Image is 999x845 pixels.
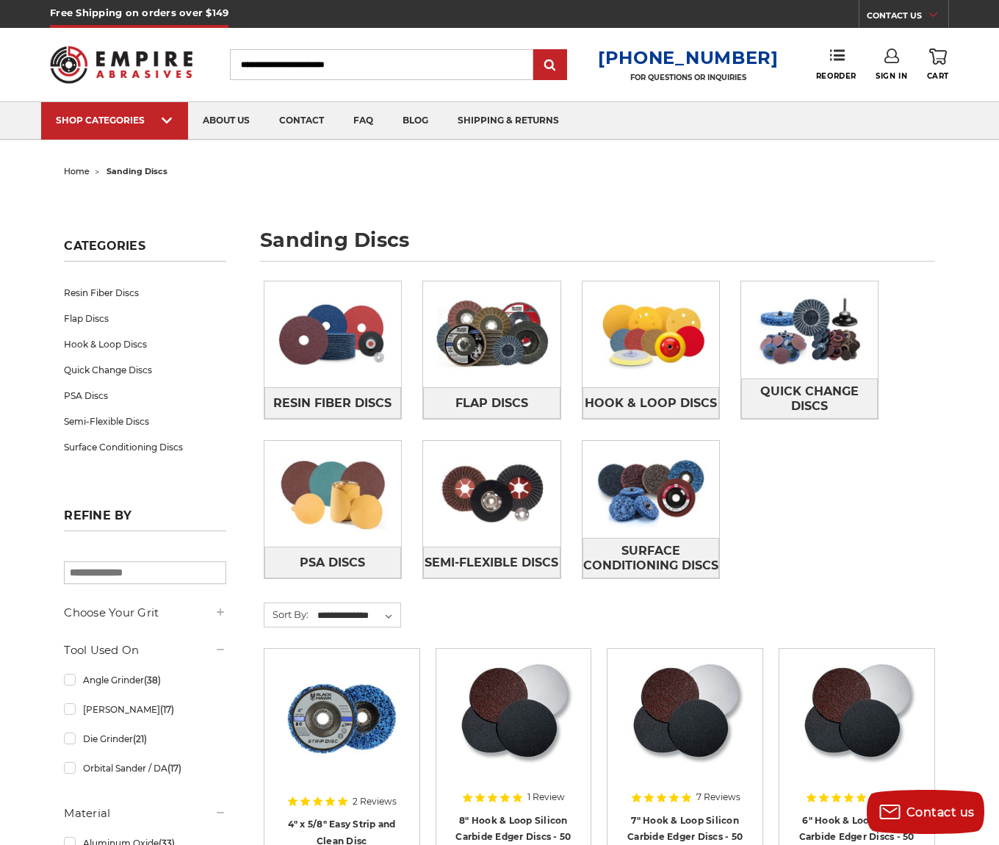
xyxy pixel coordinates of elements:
span: Hook & Loop Discs [585,391,717,416]
img: Silicon Carbide 6" Hook & Loop Edger Discs [797,659,916,777]
select: Sort By: [315,605,400,627]
img: Silicon Carbide 7" Hook & Loop Edger Discs [626,659,745,777]
label: Sort By: [264,603,309,625]
a: Cart [927,48,949,81]
a: Surface Conditioning Discs [64,434,226,460]
span: Flap Discs [455,391,528,416]
img: Quick Change Discs [741,281,878,378]
a: Surface Conditioning Discs [583,538,719,578]
a: [PERSON_NAME] [64,697,226,722]
a: Resin Fiber Discs [64,280,226,306]
span: sanding discs [107,166,167,176]
a: Reorder [816,48,856,80]
span: Cart [927,71,949,81]
span: Contact us [906,805,975,819]
h5: Tool Used On [64,641,226,659]
img: Flap Discs [423,286,560,383]
a: Silicon Carbide 7" Hook & Loop Edger Discs [618,659,752,794]
span: Sign In [876,71,907,81]
img: 4" x 5/8" easy strip and clean discs [283,659,400,777]
span: (17) [167,763,181,774]
span: PSA Discs [300,550,365,575]
span: 2 Reviews [353,797,397,806]
a: Die Grinder [64,726,226,752]
a: contact [264,102,339,140]
a: Quick Change Discs [741,378,878,419]
img: Semi-Flexible Discs [423,445,560,542]
a: shipping & returns [443,102,574,140]
img: Hook & Loop Discs [583,286,719,383]
span: (38) [144,675,161,686]
a: Resin Fiber Discs [264,387,401,419]
a: Orbital Sander / DA [64,755,226,781]
a: Semi-Flexible Discs [64,409,226,434]
h5: Choose Your Grit [64,604,226,622]
a: faq [339,102,388,140]
span: Reorder [816,71,856,81]
a: PSA Discs [64,383,226,409]
a: Flap Discs [64,306,226,331]
h5: Categories [64,239,226,262]
a: CONTACT US [867,7,948,28]
span: 1 Review [527,793,565,802]
span: (17) [160,704,174,715]
input: Submit [535,51,565,80]
img: Surface Conditioning Discs [583,441,719,538]
span: Semi-Flexible Discs [425,550,558,575]
a: home [64,166,90,176]
img: Resin Fiber Discs [264,286,401,383]
img: Silicon Carbide 8" Hook & Loop Edger Discs [454,659,573,777]
a: about us [188,102,264,140]
a: Silicon Carbide 6" Hook & Loop Edger Discs [790,659,924,794]
a: Quick Change Discs [64,357,226,383]
p: FOR QUESTIONS OR INQUIRIES [598,73,779,82]
div: SHOP CATEGORIES [56,115,173,126]
a: blog [388,102,443,140]
a: Silicon Carbide 8" Hook & Loop Edger Discs [447,659,581,794]
span: 7 Reviews [696,793,740,802]
span: Quick Change Discs [742,379,877,419]
a: Angle Grinder [64,667,226,693]
span: (21) [133,733,147,744]
h5: Material [64,805,226,822]
a: Hook & Loop Discs [64,331,226,357]
img: PSA Discs [264,445,401,542]
img: Empire Abrasives [50,37,192,93]
a: Hook & Loop Discs [583,387,719,419]
span: Resin Fiber Discs [273,391,392,416]
a: PSA Discs [264,547,401,578]
h1: sanding discs [260,230,935,262]
a: [PHONE_NUMBER] [598,47,779,68]
button: Contact us [867,790,984,834]
span: Surface Conditioning Discs [583,539,718,578]
a: Semi-Flexible Discs [423,547,560,578]
h5: Refine by [64,508,226,531]
a: 4" x 5/8" easy strip and clean discs [275,659,409,794]
a: Flap Discs [423,387,560,419]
